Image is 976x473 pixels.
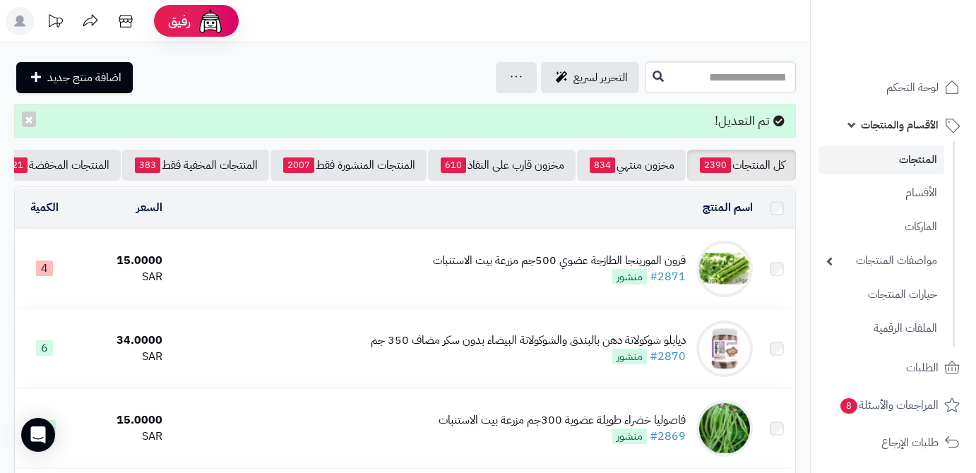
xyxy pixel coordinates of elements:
span: 6 [36,340,53,356]
a: المنتجات المخفية فقط383 [122,150,269,181]
div: SAR [79,269,162,285]
a: التحرير لسريع [541,62,639,93]
a: المراجعات والأسئلة8 [819,388,968,422]
a: السعر [136,199,162,216]
div: SAR [79,429,162,445]
img: logo-2.png [880,35,963,64]
a: اسم المنتج [703,199,753,216]
span: 383 [135,157,160,173]
a: الكمية [30,199,59,216]
a: لوحة التحكم [819,71,968,104]
a: اضافة منتج جديد [16,62,133,93]
span: التحرير لسريع [573,69,628,86]
div: 15.0000 [79,412,162,429]
span: 2390 [700,157,731,173]
span: منشور [612,429,647,444]
button: × [22,112,36,127]
div: SAR [79,349,162,365]
img: قرون المورينجا الطازجة عضوي 500جم مزرعة بيت الاستنبات [696,241,753,297]
span: 610 [441,157,466,173]
span: 8 [840,397,857,413]
a: المنتجات المنشورة فقط2007 [270,150,427,181]
a: #2870 [650,348,686,365]
a: خيارات المنتجات [819,280,944,310]
span: المراجعات والأسئلة [839,395,939,415]
a: الماركات [819,212,944,242]
div: قرون المورينجا الطازجة عضوي 500جم مزرعة بيت الاستنبات [433,253,686,269]
span: الطلبات [906,358,939,378]
span: 834 [590,157,615,173]
span: اضافة منتج جديد [47,69,121,86]
a: تحديثات المنصة [37,7,73,39]
a: الطلبات [819,351,968,385]
span: طلبات الإرجاع [881,433,939,453]
span: لوحة التحكم [886,78,939,97]
span: 4 [36,261,53,276]
div: 15.0000 [79,253,162,269]
div: Open Intercom Messenger [21,418,55,452]
a: #2869 [650,428,686,445]
a: مخزون منتهي834 [577,150,686,181]
a: الملفات الرقمية [819,313,944,344]
div: تم التعديل! [14,104,796,138]
span: 2007 [283,157,314,173]
a: مخزون قارب على النفاذ610 [428,150,576,181]
a: كل المنتجات2390 [687,150,796,181]
img: ديابلو شوكولاتة دهن بالبندق والشوكولاتة البيضاء بدون سكر مضاف 350 جم [696,321,753,377]
a: مواصفات المنتجات [819,246,944,276]
a: الأقسام [819,178,944,208]
span: منشور [612,269,647,285]
img: ai-face.png [196,7,225,35]
div: 34.0000 [79,333,162,349]
a: #2871 [650,268,686,285]
span: رفيق [168,13,191,30]
span: الأقسام والمنتجات [861,115,939,135]
span: منشور [612,349,647,364]
a: طلبات الإرجاع [819,426,968,460]
img: فاصوليا خضراء طويلة عضوية 300جم مزرعة بيت الاستنبات [696,400,753,457]
a: المنتجات [819,145,944,174]
div: ديابلو شوكولاتة دهن بالبندق والشوكولاتة البيضاء بدون سكر مضاف 350 جم [371,333,686,349]
span: 21 [8,157,28,173]
div: فاصوليا خضراء طويلة عضوية 300جم مزرعة بيت الاستنبات [439,412,686,429]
